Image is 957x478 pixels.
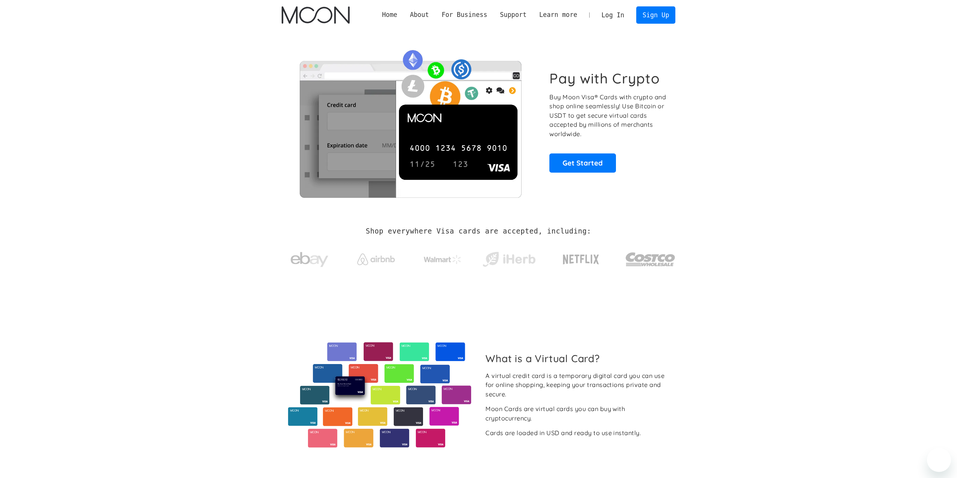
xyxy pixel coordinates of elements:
[441,10,487,20] div: For Business
[500,10,526,20] div: Support
[435,10,494,20] div: For Business
[625,245,676,273] img: Costco
[533,10,584,20] div: Learn more
[548,243,615,273] a: Netflix
[549,70,660,87] h1: Pay with Crypto
[414,247,470,268] a: Walmart
[282,6,350,24] img: Moon Logo
[636,6,675,23] a: Sign Up
[348,246,404,269] a: Airbnb
[485,352,669,364] h2: What is a Virtual Card?
[282,45,539,197] img: Moon Cards let you spend your crypto anywhere Visa is accepted.
[403,10,435,20] div: About
[291,248,328,272] img: ebay
[485,428,641,438] div: Cards are loaded in USD and ready to use instantly.
[549,93,667,139] p: Buy Moon Visa® Cards with crypto and shop online seamlessly! Use Bitcoin or USDT to get secure vi...
[287,342,472,448] img: Virtual cards from Moon
[539,10,577,20] div: Learn more
[481,250,537,269] img: iHerb
[494,10,533,20] div: Support
[562,250,600,269] img: Netflix
[625,238,676,277] a: Costco
[485,371,669,399] div: A virtual credit card is a temporary digital card you can use for online shopping, keeping your t...
[366,227,591,235] h2: Shop everywhere Visa cards are accepted, including:
[410,10,429,20] div: About
[376,10,403,20] a: Home
[595,7,631,23] a: Log In
[424,255,461,264] img: Walmart
[282,240,338,275] a: ebay
[927,448,951,472] iframe: 메시징 창을 시작하는 버튼
[481,242,537,273] a: iHerb
[282,6,350,24] a: home
[485,404,669,423] div: Moon Cards are virtual cards you can buy with cryptocurrency.
[549,153,616,172] a: Get Started
[357,253,395,265] img: Airbnb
